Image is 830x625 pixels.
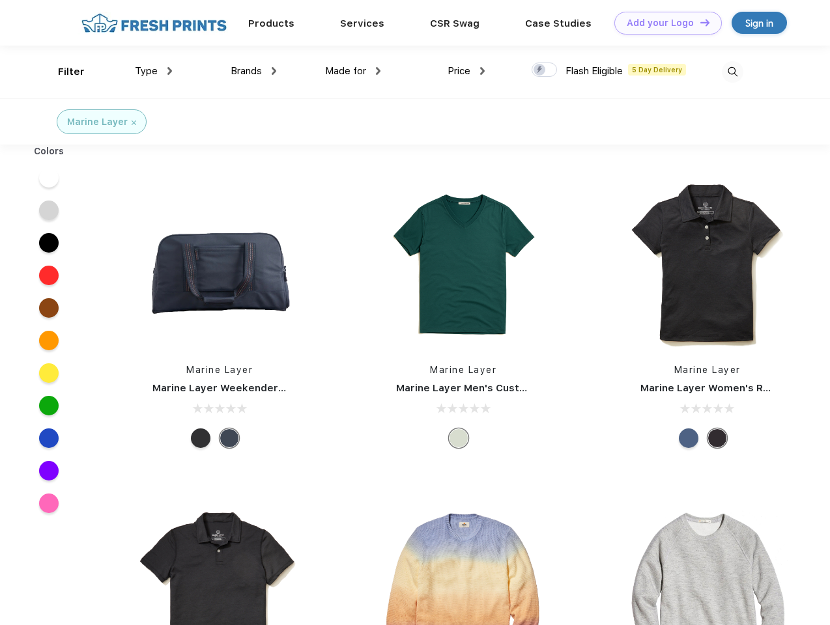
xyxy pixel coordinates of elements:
a: Marine Layer [430,365,496,375]
a: Marine Layer Weekender Bag [152,382,300,394]
a: Products [248,18,294,29]
a: Sign in [732,12,787,34]
a: Marine Layer [186,365,253,375]
div: Add your Logo [627,18,694,29]
div: Sign in [745,16,773,31]
a: Services [340,18,384,29]
img: desktop_search.svg [722,61,743,83]
img: dropdown.png [376,67,380,75]
div: Navy [679,428,698,448]
img: dropdown.png [272,67,276,75]
span: Made for [325,65,366,77]
div: Marine Layer [67,115,128,129]
img: func=resize&h=266 [133,177,306,350]
img: dropdown.png [480,67,485,75]
img: filter_cancel.svg [132,120,136,125]
img: fo%20logo%202.webp [78,12,231,35]
div: Black [708,428,727,448]
img: dropdown.png [167,67,172,75]
div: Phantom [191,428,210,448]
span: Flash Eligible [565,65,623,77]
img: func=resize&h=266 [377,177,550,350]
span: Type [135,65,158,77]
div: Any Color [449,428,468,448]
a: CSR Swag [430,18,479,29]
a: Marine Layer [674,365,741,375]
div: Colors [24,145,74,158]
span: 5 Day Delivery [628,64,686,76]
span: Brands [231,65,262,77]
img: DT [700,19,709,26]
div: Navy [220,428,239,448]
a: Marine Layer Men's Custom Dyed Signature V-Neck [396,382,654,394]
img: func=resize&h=266 [621,177,794,350]
div: Filter [58,64,85,79]
span: Price [448,65,470,77]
